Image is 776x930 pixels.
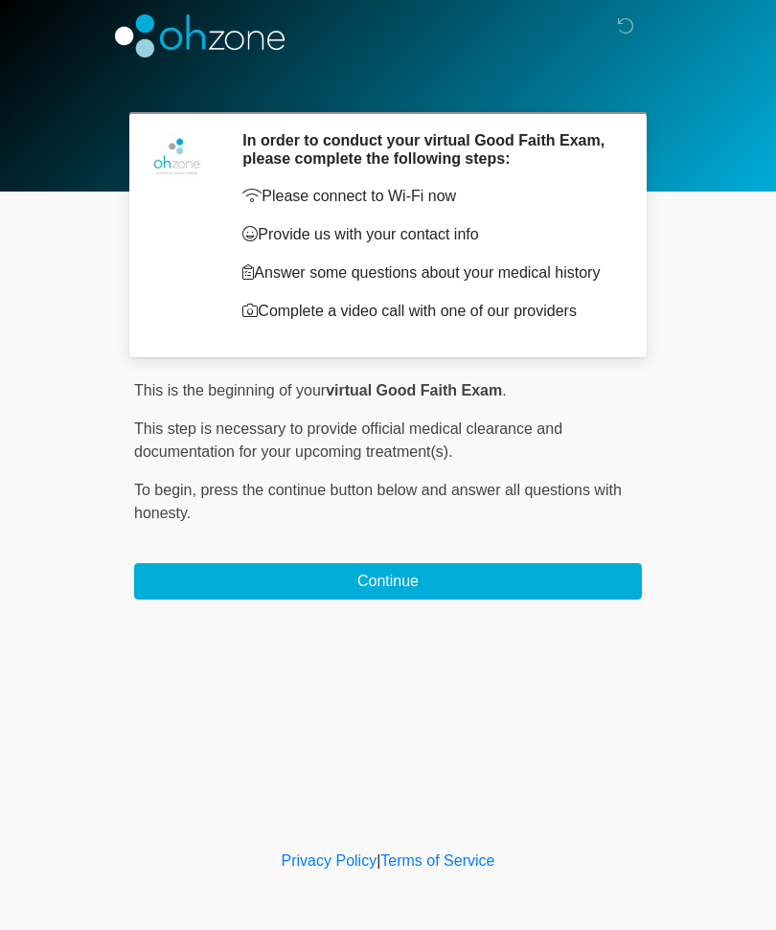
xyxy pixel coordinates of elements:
[326,382,502,398] strong: virtual Good Faith Exam
[120,69,656,104] h1: ‎ ‎ ‎ ‎
[242,261,613,284] p: Answer some questions about your medical history
[134,420,562,460] span: This step is necessary to provide official medical clearance and documentation for your upcoming ...
[242,131,613,168] h2: In order to conduct your virtual Good Faith Exam, please complete the following steps:
[242,185,613,208] p: Please connect to Wi-Fi now
[377,852,380,869] a: |
[134,382,326,398] span: This is the beginning of your
[242,300,613,323] p: Complete a video call with one of our providers
[502,382,506,398] span: .
[242,223,613,246] p: Provide us with your contact info
[115,14,285,57] img: OhZone Clinics Logo
[134,482,200,498] span: To begin,
[282,852,377,869] a: Privacy Policy
[148,131,206,189] img: Agent Avatar
[380,852,494,869] a: Terms of Service
[134,482,622,521] span: press the continue button below and answer all questions with honesty.
[134,563,642,600] button: Continue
